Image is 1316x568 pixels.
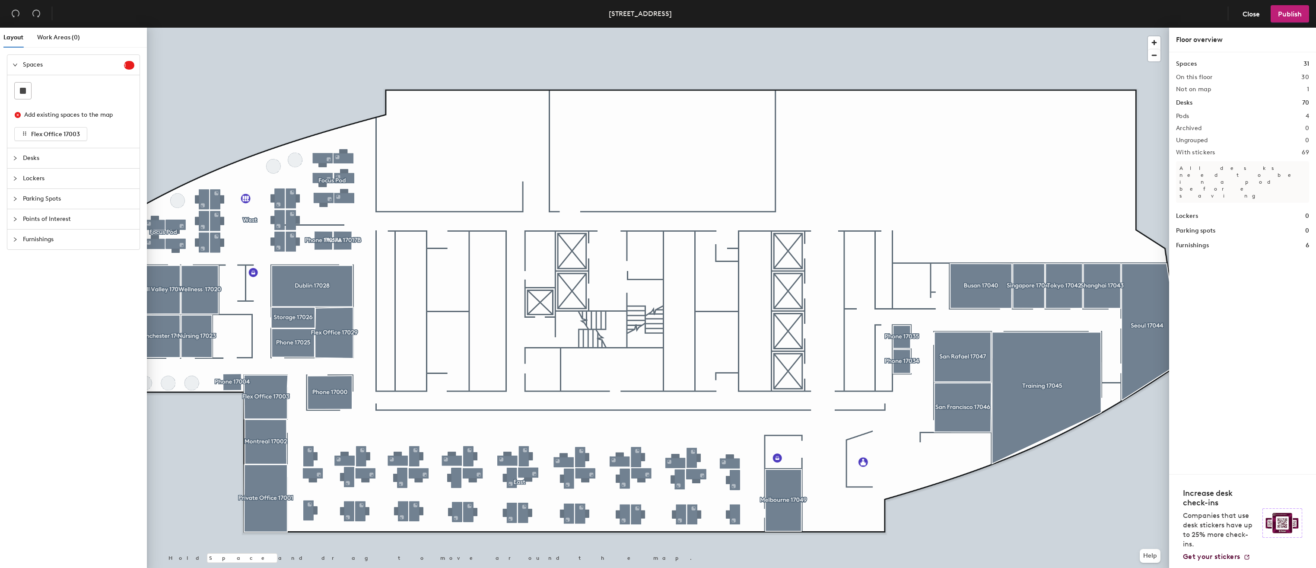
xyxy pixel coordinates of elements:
span: Layout [3,34,23,41]
h1: 31 [1303,59,1309,69]
h2: With stickers [1176,149,1215,156]
h1: 70 [1302,98,1309,108]
button: Undo (⌘ + Z) [7,5,24,22]
h1: Furnishings [1176,241,1209,250]
p: Companies that use desk stickers have up to 25% more check-ins. [1183,511,1257,549]
span: collapsed [13,196,18,201]
h1: Spaces [1176,59,1197,69]
span: close-circle [15,112,21,118]
h1: 6 [1306,241,1309,250]
span: Lockers [23,169,134,188]
span: Parking Spots [23,189,134,209]
span: Flex Office 17003 [31,131,80,138]
h2: 0 [1305,125,1309,132]
h2: Archived [1176,125,1202,132]
h1: 0 [1305,211,1309,221]
button: Close [1235,5,1267,22]
sup: 1 [124,61,134,70]
span: collapsed [13,176,18,181]
button: Help [1140,549,1160,563]
h2: 69 [1302,149,1309,156]
h1: Lockers [1176,211,1198,221]
h1: Desks [1176,98,1192,108]
h2: Ungrouped [1176,137,1208,144]
h4: Increase desk check-ins [1183,488,1257,507]
h1: Parking spots [1176,226,1215,236]
span: Close [1243,10,1260,18]
span: Publish [1278,10,1302,18]
h2: Pods [1176,113,1189,120]
span: Get your stickers [1183,552,1240,561]
button: Publish [1271,5,1309,22]
span: Work Areas (0) [37,34,80,41]
h1: 0 [1305,226,1309,236]
span: collapsed [13,217,18,222]
h2: On this floor [1176,74,1213,81]
h2: 30 [1301,74,1309,81]
span: expanded [13,62,18,67]
div: [STREET_ADDRESS] [609,8,672,19]
h2: 0 [1305,137,1309,144]
div: Add existing spaces to the map [24,110,127,120]
img: Sticker logo [1262,508,1302,538]
p: All desks need to be in a pod before saving [1176,161,1309,203]
button: Flex Office 17003 [14,127,87,141]
span: Furnishings [23,230,134,249]
span: Desks [23,148,134,168]
div: Floor overview [1176,35,1309,45]
span: Spaces [23,55,124,75]
h2: 1 [1307,86,1309,93]
h2: 4 [1306,113,1309,120]
a: Get your stickers [1183,552,1250,561]
span: Points of Interest [23,209,134,229]
span: 1 [124,62,134,68]
h2: Not on map [1176,86,1211,93]
span: undo [11,9,20,18]
span: collapsed [13,237,18,242]
button: Redo (⌘ + ⇧ + Z) [28,5,45,22]
span: collapsed [13,156,18,161]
